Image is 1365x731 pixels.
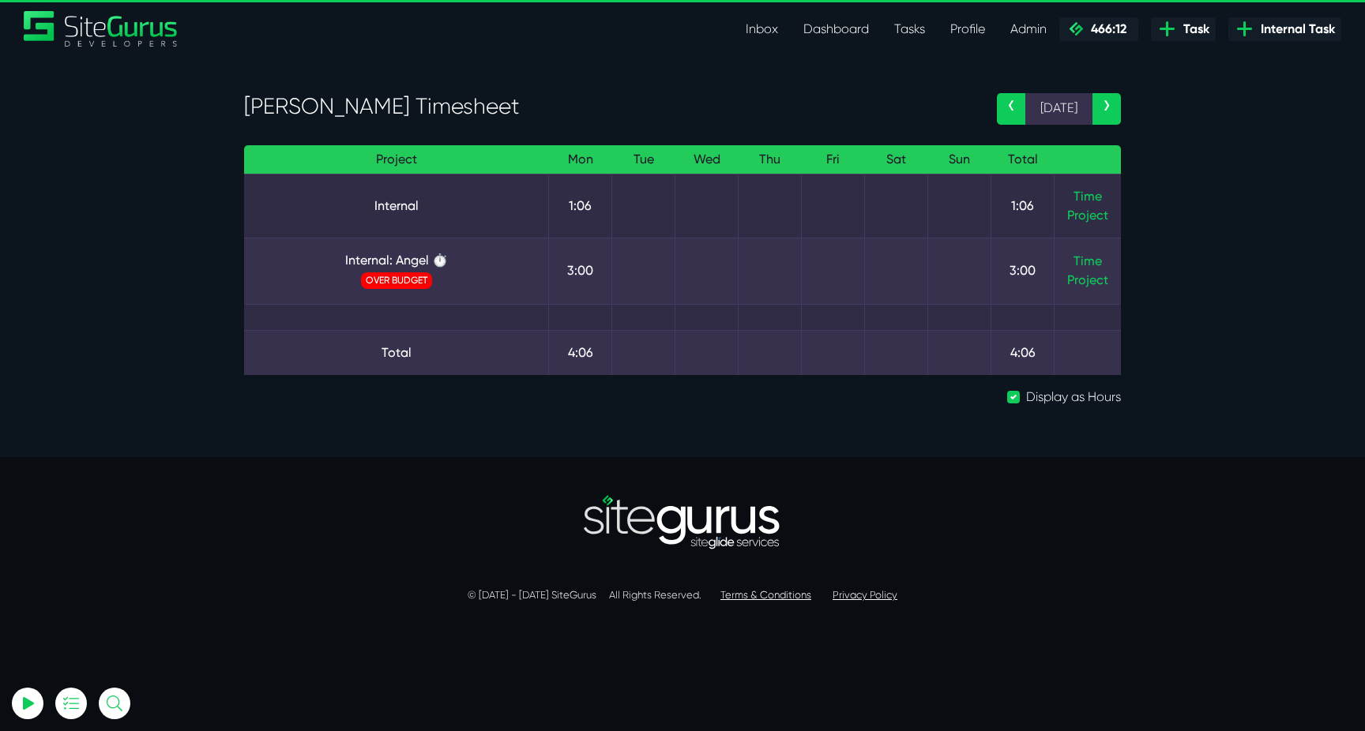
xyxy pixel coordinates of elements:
[549,174,612,238] td: 1:06
[549,145,612,174] th: Mon
[244,587,1121,603] p: © [DATE] - [DATE] SiteGurus All Rights Reserved.
[1151,17,1216,41] a: Task
[24,11,179,47] a: SiteGurus
[865,145,928,174] th: Sat
[882,13,938,45] a: Tasks
[549,238,612,304] td: 3:00
[1092,93,1121,125] a: ›
[1025,93,1092,125] span: [DATE]
[612,145,675,174] th: Tue
[997,93,1025,125] a: ‹
[1254,20,1335,39] span: Internal Task
[998,13,1059,45] a: Admin
[1067,271,1108,290] a: Project
[928,145,991,174] th: Sun
[739,145,802,174] th: Thu
[991,238,1055,304] td: 3:00
[1074,189,1102,204] a: Time
[802,145,865,174] th: Fri
[1074,253,1102,268] a: Time
[1067,206,1108,225] a: Project
[24,11,179,47] img: Sitegurus Logo
[675,145,739,174] th: Wed
[1026,388,1121,407] label: Display as Hours
[833,589,897,601] a: Privacy Policy
[1085,21,1126,36] span: 466:12
[1177,20,1209,39] span: Task
[991,330,1055,375] td: 4:06
[1228,17,1341,41] a: Internal Task
[257,251,536,270] a: Internal: Angel ⏱️
[733,13,791,45] a: Inbox
[720,589,811,601] a: Terms & Conditions
[791,13,882,45] a: Dashboard
[991,145,1055,174] th: Total
[257,197,536,216] a: Internal
[244,145,549,174] th: Project
[549,330,612,375] td: 4:06
[244,93,973,120] h3: [PERSON_NAME] Timesheet
[991,174,1055,238] td: 1:06
[361,272,432,289] span: OVER BUDGET
[244,330,549,375] td: Total
[938,13,998,45] a: Profile
[1059,17,1138,41] a: 466:12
